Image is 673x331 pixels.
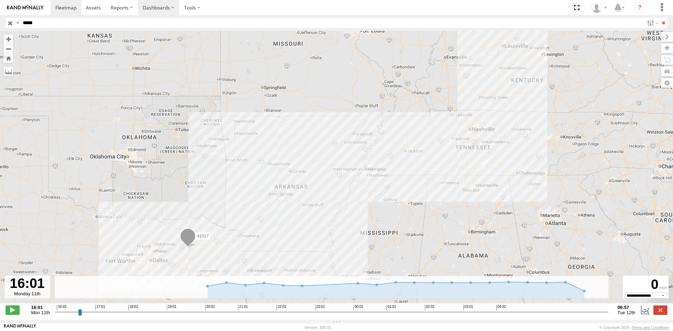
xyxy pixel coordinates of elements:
button: Zoom in [4,34,13,44]
div: 0 [624,277,667,292]
span: 16:01 [57,305,67,310]
label: Play/Stop [6,305,20,315]
div: © Copyright 2025 - [599,325,669,330]
span: 00:01 [353,305,363,310]
span: 03:01 [463,305,473,310]
div: Carlos Ortiz [589,2,609,13]
span: 17:01 [95,305,105,310]
span: 04:01 [496,305,506,310]
span: 41017 [197,234,209,239]
div: Version: 305.01 [305,325,331,330]
label: Search Query [15,18,20,28]
i: ? [634,2,645,13]
label: Search Filter Options [644,18,659,28]
span: 19:01 [167,305,177,310]
span: 20:01 [205,305,215,310]
span: 18:01 [128,305,138,310]
span: 02:01 [425,305,435,310]
span: 21:01 [238,305,248,310]
strong: 16:01 [31,305,50,310]
img: rand-logo.svg [7,5,43,10]
label: Measure [4,67,13,76]
span: Tue 12th Aug 2025 [618,310,635,315]
span: 23:01 [315,305,325,310]
span: Mon 11th Aug 2025 [31,310,50,315]
label: Map Settings [661,78,673,88]
button: Zoom out [4,44,13,54]
span: 22:01 [277,305,286,310]
span: 01:01 [386,305,396,310]
label: Close [653,305,667,315]
a: Visit our Website [4,324,36,331]
strong: 06:57 [618,305,635,310]
a: Terms and Conditions [632,325,669,330]
button: Zoom Home [4,54,13,63]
